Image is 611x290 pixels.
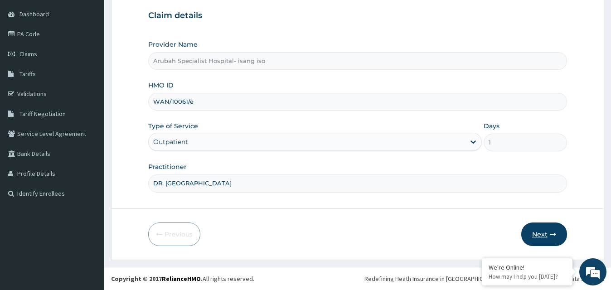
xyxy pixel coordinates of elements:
[153,137,188,146] div: Outpatient
[162,275,201,283] a: RelianceHMO
[19,10,49,18] span: Dashboard
[148,40,198,49] label: Provider Name
[484,121,499,130] label: Days
[148,121,198,130] label: Type of Service
[19,110,66,118] span: Tariff Negotiation
[489,273,566,280] p: How may I help you today?
[104,267,611,290] footer: All rights reserved.
[364,274,604,283] div: Redefining Heath Insurance in [GEOGRAPHIC_DATA] using Telemedicine and Data Science!
[148,81,174,90] label: HMO ID
[148,11,567,21] h3: Claim details
[489,263,566,271] div: We're Online!
[19,70,36,78] span: Tariffs
[148,174,567,192] input: Enter Name
[19,50,37,58] span: Claims
[111,275,203,283] strong: Copyright © 2017 .
[148,222,200,246] button: Previous
[148,162,187,171] label: Practitioner
[521,222,567,246] button: Next
[148,93,567,111] input: Enter HMO ID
